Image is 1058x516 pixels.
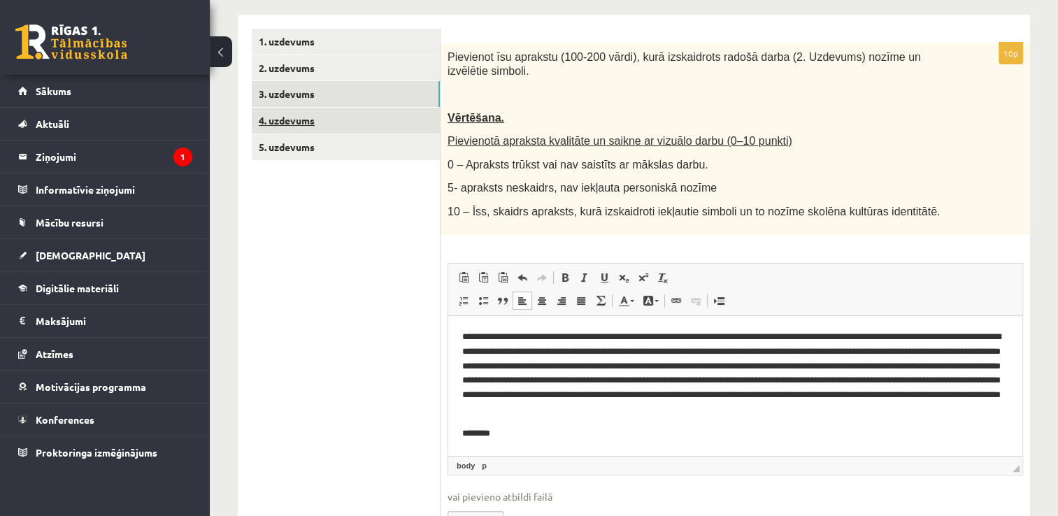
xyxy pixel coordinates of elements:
a: Bold (Ctrl+B) [555,268,575,287]
a: Superscript [634,268,653,287]
a: Remove Format [653,268,673,287]
a: Mācību resursi [18,206,192,238]
iframe: Rich Text Editor, wiswyg-editor-user-answer-47433832425140 [448,316,1022,456]
span: Digitālie materiāli [36,282,119,294]
a: body element [454,459,478,472]
a: Rīgas 1. Tālmācības vidusskola [15,24,127,59]
a: Insert/Remove Bulleted List [473,292,493,310]
a: Justify [571,292,591,310]
a: Underline (Ctrl+U) [594,268,614,287]
span: [DEMOGRAPHIC_DATA] [36,249,145,261]
span: Proktoringa izmēģinājums [36,446,157,459]
a: 2. uzdevums [252,55,440,81]
a: Align Left [513,292,532,310]
a: Insert Page Break for Printing [709,292,729,310]
span: Mācību resursi [36,216,103,229]
a: 5. uzdevums [252,134,440,160]
a: 1. uzdevums [252,29,440,55]
i: 1 [173,148,192,166]
a: Motivācijas programma [18,371,192,403]
span: Konferences [36,413,94,426]
span: vai pievieno atbildi failā [448,489,1023,504]
span: Drag to resize [1013,465,1020,472]
a: Atzīmes [18,338,192,370]
a: Paste (Ctrl+V) [454,268,473,287]
a: [DEMOGRAPHIC_DATA] [18,239,192,271]
a: Background Colour [638,292,663,310]
a: Paste as plain text (Ctrl+Shift+V) [473,268,493,287]
a: Aktuāli [18,108,192,140]
a: Text Colour [614,292,638,310]
a: Italic (Ctrl+I) [575,268,594,287]
span: 5- apraksts neskaidrs, nav iekļauta personiskā nozīme [448,182,717,194]
span: 10 – Īss, skaidrs apraksts, kurā izskaidroti iekļautie simboli un to nozīme skolēna kultūras iden... [448,206,940,217]
a: Digitālie materiāli [18,272,192,304]
span: Pievienotā apraksta kvalitāte un saikne ar vizuālo darbu (0–10 punkti) [448,135,792,147]
a: Sākums [18,75,192,107]
a: Math [591,292,610,310]
a: Insert/Remove Numbered List [454,292,473,310]
a: 3. uzdevums [252,81,440,107]
span: Motivācijas programma [36,380,146,393]
span: Atzīmes [36,347,73,360]
legend: Informatīvie ziņojumi [36,173,192,206]
a: Centre [532,292,552,310]
a: Proktoringa izmēģinājums [18,436,192,468]
a: Unlink [686,292,706,310]
a: Redo (Ctrl+Y) [532,268,552,287]
a: Konferences [18,403,192,436]
a: 4. uzdevums [252,108,440,134]
a: p element [479,459,489,472]
a: Link (Ctrl+K) [666,292,686,310]
a: Ziņojumi1 [18,141,192,173]
a: Paste from Word [493,268,513,287]
legend: Maksājumi [36,305,192,337]
span: Vērtēšana. [448,112,504,124]
span: Sākums [36,85,71,97]
p: 10p [999,42,1023,64]
a: Maksājumi [18,305,192,337]
a: Informatīvie ziņojumi [18,173,192,206]
legend: Ziņojumi [36,141,192,173]
a: Block Quote [493,292,513,310]
a: Subscript [614,268,634,287]
span: Pievienot īsu aprakstu (100-200 vārdi), kurā izskaidrots radošā darba (2. Uzdevums) nozīme un izv... [448,51,921,78]
a: Align Right [552,292,571,310]
a: Undo (Ctrl+Z) [513,268,532,287]
span: 0 – Apraksts trūkst vai nav saistīts ar mākslas darbu. [448,159,708,171]
span: Aktuāli [36,117,69,130]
